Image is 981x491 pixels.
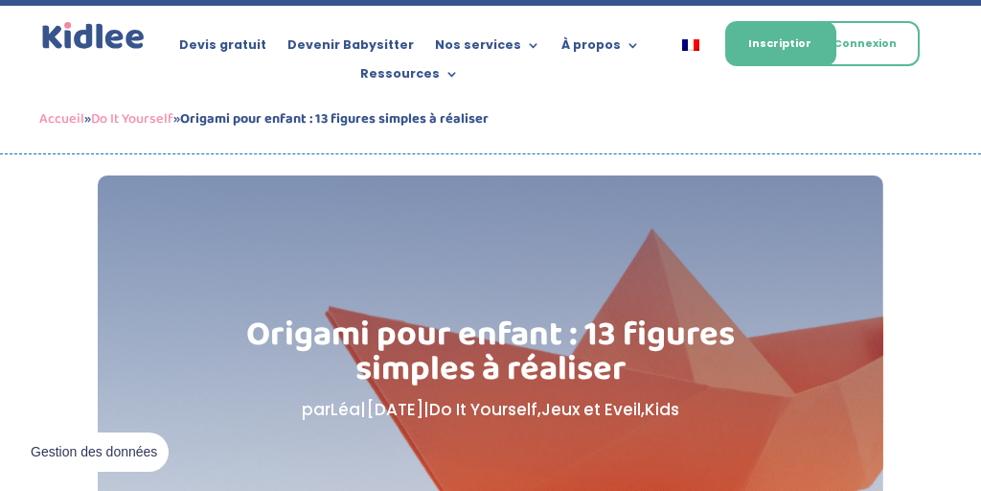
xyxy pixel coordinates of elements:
[360,67,459,88] a: Ressources
[435,38,540,59] a: Nos services
[39,107,84,130] a: Accueil
[561,38,640,59] a: À propos
[179,38,266,59] a: Devis gratuit
[19,433,169,473] button: Gestion des données
[682,39,699,51] img: Français
[645,398,679,421] a: Kids
[185,317,795,396] h1: Origami pour enfant : 13 figures simples à réaliser
[180,107,489,130] strong: Origami pour enfant : 13 figures simples à réaliser
[39,19,148,53] img: logo_kidlee_bleu
[429,398,537,421] a: Do It Yourself
[810,21,920,66] a: Connexion
[39,19,148,53] a: Kidlee Logo
[31,444,157,461] span: Gestion des données
[39,107,489,130] span: » »
[185,396,795,424] p: par | | , ,
[91,107,173,130] a: Do It Yourself
[366,398,423,421] span: [DATE]
[725,21,836,66] a: Inscription
[287,38,414,59] a: Devenir Babysitter
[541,398,641,421] a: Jeux et Eveil
[331,398,360,421] a: Léa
